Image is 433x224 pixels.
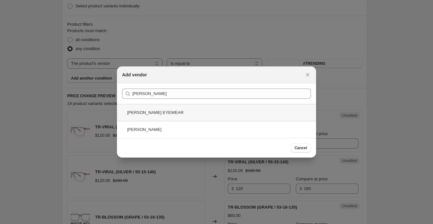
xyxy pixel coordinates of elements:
button: Close [303,70,312,79]
span: Cancel [295,145,307,151]
h2: Add vendor [122,72,147,78]
button: Cancel [291,143,311,152]
div: [PERSON_NAME] EYEWEAR [117,104,316,121]
input: Search vendors [132,89,311,99]
div: [PERSON_NAME] [117,121,316,138]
